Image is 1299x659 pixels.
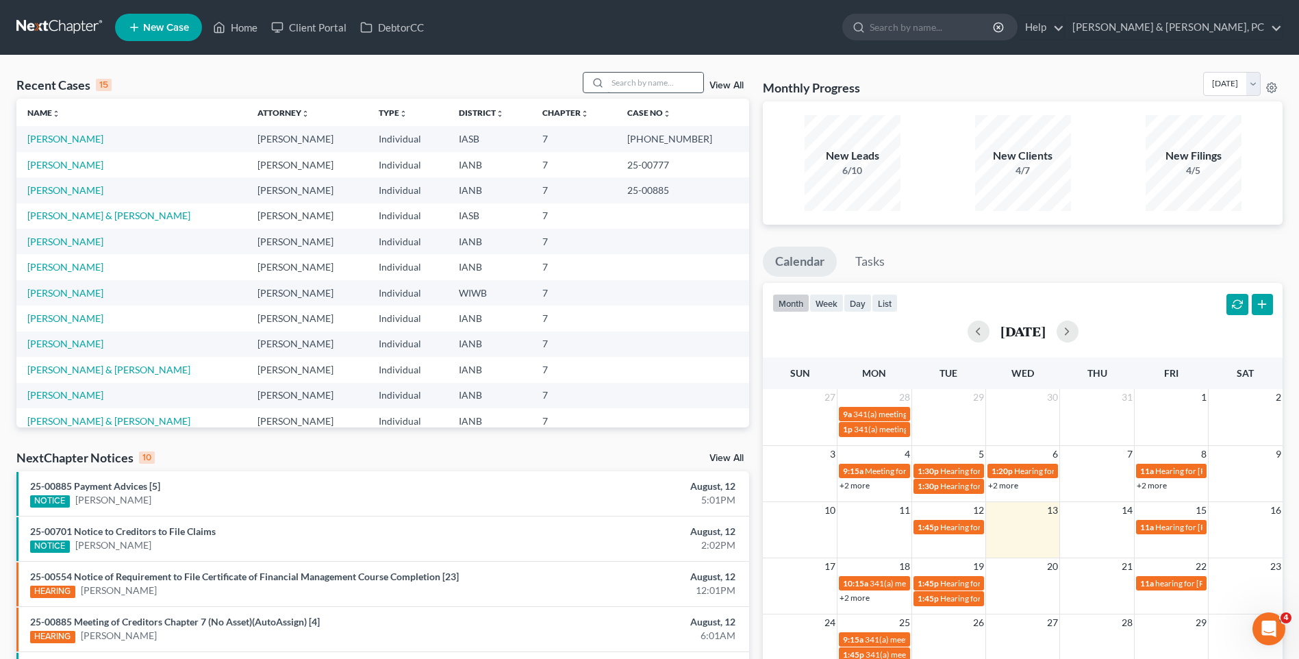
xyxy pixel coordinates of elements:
a: [PERSON_NAME] [27,312,103,324]
span: Thu [1087,367,1107,379]
a: +2 more [840,480,870,490]
td: Individual [368,126,448,151]
span: 5 [977,446,985,462]
span: 28 [898,389,911,406]
a: [PERSON_NAME] [27,159,103,171]
td: [PERSON_NAME] [247,383,368,408]
span: New Case [143,23,189,33]
i: unfold_more [52,110,60,118]
span: Mon [862,367,886,379]
div: New Clients [975,148,1071,164]
span: 341(a) meeting for [PERSON_NAME] [870,578,1002,588]
span: Sun [790,367,810,379]
span: 10 [823,502,837,519]
a: DebtorCC [353,15,431,40]
td: [PERSON_NAME] [247,357,368,382]
input: Search by name... [607,73,703,92]
div: August, 12 [509,525,735,538]
button: list [872,294,898,312]
i: unfold_more [581,110,589,118]
div: August, 12 [509,570,735,584]
td: Individual [368,280,448,306]
div: Recent Cases [16,77,112,93]
div: New Filings [1146,148,1241,164]
i: unfold_more [301,110,310,118]
span: 8 [1200,446,1208,462]
a: [PERSON_NAME] & [PERSON_NAME] [27,415,190,427]
a: Districtunfold_more [459,108,504,118]
td: Individual [368,408,448,434]
td: 7 [531,229,616,254]
span: Hearing for [PERSON_NAME] & [PERSON_NAME] [940,466,1120,476]
td: IANB [448,306,531,331]
div: New Leads [805,148,900,164]
span: 26 [972,614,985,631]
a: [PERSON_NAME] [27,261,103,273]
a: 25-00885 Payment Advices [5] [30,480,160,492]
a: View All [709,453,744,463]
td: Individual [368,306,448,331]
input: Search by name... [870,14,995,40]
a: Typeunfold_more [379,108,407,118]
td: IASB [448,203,531,229]
span: 7 [1126,446,1134,462]
span: 30 [1046,389,1059,406]
span: 1:20p [992,466,1013,476]
span: 18 [898,558,911,575]
a: +2 more [988,480,1018,490]
a: [PERSON_NAME] [27,389,103,401]
span: 1 [1200,389,1208,406]
h2: [DATE] [1000,324,1046,338]
span: 27 [823,389,837,406]
td: [PERSON_NAME] [247,306,368,331]
td: [PERSON_NAME] [247,152,368,177]
span: 28 [1120,614,1134,631]
td: [PERSON_NAME] [247,408,368,434]
td: 7 [531,408,616,434]
span: 17 [823,558,837,575]
span: Hearing for [PERSON_NAME] [940,522,1047,532]
td: Individual [368,332,448,357]
button: month [772,294,809,312]
span: Tue [939,367,957,379]
td: IANB [448,152,531,177]
td: IASB [448,126,531,151]
a: 25-00701 Notice to Creditors to File Claims [30,525,216,537]
span: 24 [823,614,837,631]
a: [PERSON_NAME] [81,629,157,643]
iframe: Intercom live chat [1252,612,1285,645]
span: Hearing for [PERSON_NAME] [1155,522,1262,532]
a: Help [1018,15,1064,40]
span: 25 [898,614,911,631]
a: Client Portal [264,15,353,40]
a: [PERSON_NAME] [81,584,157,597]
span: Hearing for [PERSON_NAME] [940,481,1047,491]
td: 7 [531,254,616,279]
td: 7 [531,280,616,306]
span: 6 [1051,446,1059,462]
span: 2 [1274,389,1283,406]
div: August, 12 [509,480,735,493]
span: Meeting for [PERSON_NAME] [865,466,972,476]
a: [PERSON_NAME] [27,338,103,349]
span: 27 [1046,614,1059,631]
span: 21 [1120,558,1134,575]
td: IANB [448,408,531,434]
a: Nameunfold_more [27,108,60,118]
td: IANB [448,332,531,357]
span: 11a [1140,578,1154,588]
td: 7 [531,306,616,331]
div: 2:02PM [509,538,735,552]
td: WIWB [448,280,531,306]
span: Wed [1011,367,1034,379]
span: 341(a) meeting for [PERSON_NAME] [854,424,986,434]
span: 11 [898,502,911,519]
td: 25-00885 [616,177,749,203]
a: [PERSON_NAME] & [PERSON_NAME] [27,364,190,375]
span: Hearing for [PERSON_NAME] [940,578,1047,588]
a: Home [206,15,264,40]
div: 4/5 [1146,164,1241,177]
td: IANB [448,229,531,254]
span: 9:15a [843,466,863,476]
div: 6:01AM [509,629,735,643]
